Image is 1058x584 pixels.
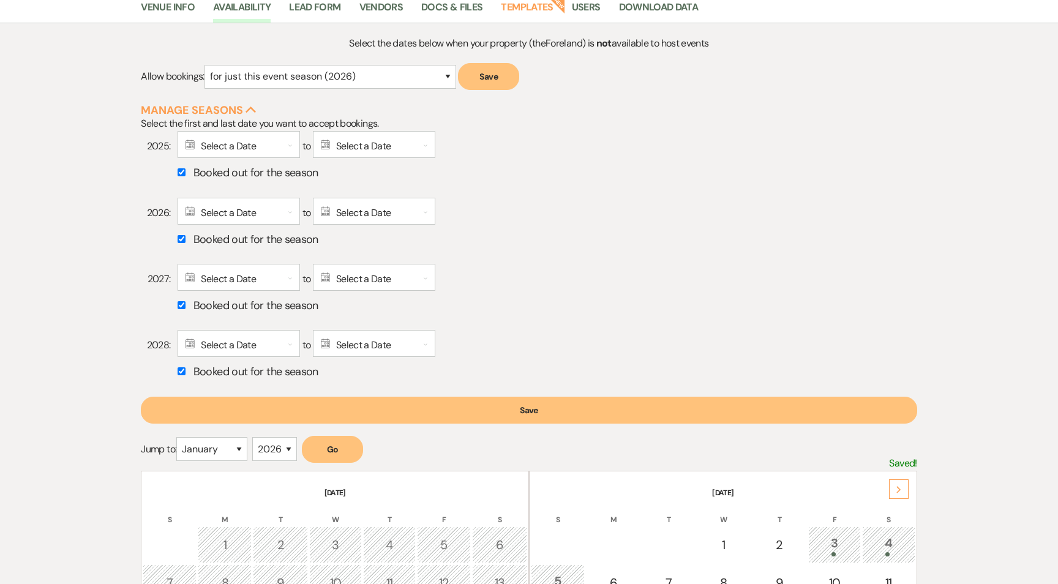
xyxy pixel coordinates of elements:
div: 2 [759,536,800,554]
strong: not [596,37,612,50]
th: S [531,500,585,525]
div: Select a Date [178,330,300,357]
span: 2028 : [141,338,170,353]
p: Saved! [889,455,917,471]
th: T [363,500,416,525]
label: Booked out for the season [178,362,917,381]
span: 2027 : [141,272,170,286]
div: 3 [316,536,355,554]
input: Booked out for the season [178,301,186,309]
div: 3 [815,534,854,556]
button: Save [458,63,519,90]
span: 2025 : [141,139,170,154]
input: Booked out for the season [178,235,186,243]
th: W [697,500,751,525]
th: S [862,500,915,525]
label: Booked out for the season [178,230,917,249]
span: to [178,131,435,158]
div: 2 [260,536,301,554]
th: T [752,500,807,525]
th: [DATE] [531,473,915,498]
label: Booked out for the season [178,296,917,315]
div: Select a Date [178,198,300,225]
div: 4 [370,536,409,554]
p: Select the first and last date you want to accept bookings. [141,116,917,132]
span: Jump to: [141,443,176,455]
th: M [198,500,252,525]
span: Allow bookings: [141,70,204,83]
div: 6 [479,536,520,554]
input: Booked out for the season [178,367,186,375]
span: to [178,330,435,357]
div: Select a Date [178,264,300,291]
th: [DATE] [143,473,527,498]
span: to [178,264,435,291]
input: Booked out for the season [178,168,186,176]
div: 1 [703,536,744,554]
div: Select a Date [313,330,435,357]
button: Manage Seasons [141,105,257,116]
div: 4 [869,534,908,556]
div: Select a Date [313,131,435,158]
p: Select the dates below when your property (the Foreland ) is available to host events [238,36,820,51]
span: to [178,198,435,225]
th: W [309,500,362,525]
div: Select a Date [313,198,435,225]
label: Booked out for the season [178,163,917,182]
th: F [808,500,861,525]
th: T [642,500,695,525]
th: F [417,500,471,525]
span: 2026 : [141,206,170,220]
div: Select a Date [313,264,435,291]
button: Go [302,436,363,463]
th: M [586,500,641,525]
th: T [253,500,308,525]
th: S [143,500,197,525]
div: 1 [204,536,245,554]
button: Save [141,397,917,424]
div: Select a Date [178,131,300,158]
th: S [472,500,527,525]
div: 5 [424,536,464,554]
